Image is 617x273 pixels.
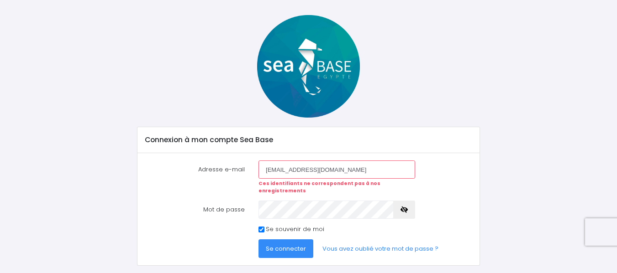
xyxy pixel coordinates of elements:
div: Connexion à mon compte Sea Base [137,127,480,153]
label: Mot de passe [138,201,252,219]
a: Vous avez oublié votre mot de passe ? [315,239,446,258]
label: Adresse e-mail [138,160,252,195]
span: Se connecter [266,244,306,253]
label: Se souvenir de moi [266,225,324,234]
strong: Ces identifiants ne correspondent pas à nos enregistrements [258,180,380,194]
button: Se connecter [258,239,313,258]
